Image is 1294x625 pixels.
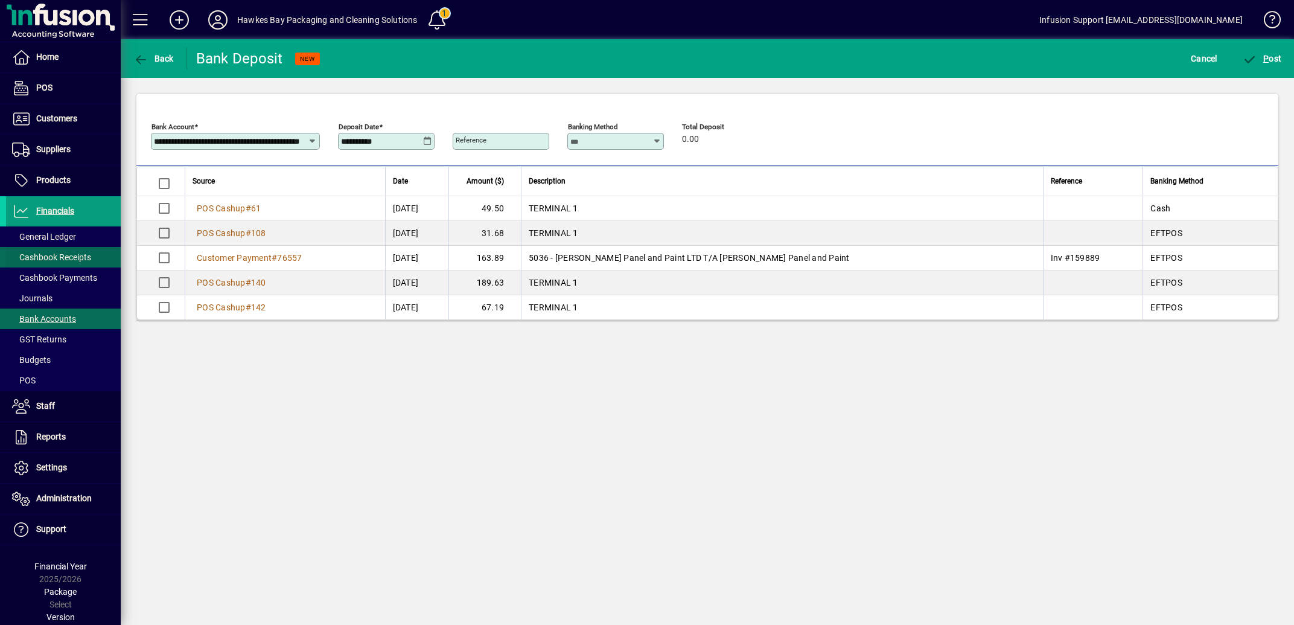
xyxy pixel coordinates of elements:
[199,9,237,31] button: Profile
[246,228,251,238] span: #
[448,271,521,295] td: 189.63
[251,278,266,287] span: 140
[529,175,566,188] span: Description
[197,204,246,213] span: POS Cashup
[529,253,850,263] span: 5036 - [PERSON_NAME] Panel and Paint LTD T/A [PERSON_NAME] Panel and Paint
[246,204,251,213] span: #
[6,73,121,103] a: POS
[197,303,246,312] span: POS Cashup
[197,253,272,263] span: Customer Payment
[6,350,121,370] a: Budgets
[682,135,699,144] span: 0.00
[467,175,504,188] span: Amount ($)
[6,484,121,514] a: Administration
[1150,278,1182,287] span: EFTPOS
[12,335,66,344] span: GST Returns
[1150,228,1182,238] span: EFTPOS
[12,273,97,283] span: Cashbook Payments
[529,228,578,238] span: TERMINAL 1
[34,562,87,571] span: Financial Year
[197,278,246,287] span: POS Cashup
[251,303,266,312] span: 142
[6,391,121,421] a: Staff
[197,228,246,238] span: POS Cashup
[6,370,121,391] a: POS
[6,247,121,268] a: Cashbook Receipts
[36,206,74,216] span: Financials
[1051,253,1100,263] span: Inv #159889
[393,175,442,188] div: Date
[251,228,266,238] span: 108
[6,422,121,452] a: Reports
[272,253,277,263] span: #
[1150,175,1263,188] div: Banking Method
[36,175,71,185] span: Products
[568,123,618,131] mat-label: Banking Method
[1191,49,1217,68] span: Cancel
[193,276,270,289] a: POS Cashup#140
[44,587,77,597] span: Package
[529,175,1035,188] div: Description
[448,221,521,246] td: 31.68
[160,9,199,31] button: Add
[251,204,261,213] span: 61
[456,175,515,188] div: Amount ($)
[151,123,194,131] mat-label: Bank Account
[6,514,121,545] a: Support
[529,303,578,312] span: TERMINAL 1
[193,202,265,215] a: POS Cashup#61
[36,524,66,534] span: Support
[193,175,378,188] div: Source
[1263,54,1269,63] span: P
[6,104,121,134] a: Customers
[246,303,251,312] span: #
[36,83,53,92] span: POS
[1051,175,1082,188] span: Reference
[1240,48,1285,69] button: Post
[36,432,66,441] span: Reports
[1039,10,1243,30] div: Infusion Support [EMAIL_ADDRESS][DOMAIN_NAME]
[121,48,187,69] app-page-header-button: Back
[12,252,91,262] span: Cashbook Receipts
[12,355,51,365] span: Budgets
[12,232,76,242] span: General Ledger
[1150,175,1203,188] span: Banking Method
[193,226,270,240] a: POS Cashup#108
[1150,303,1182,312] span: EFTPOS
[300,55,315,63] span: NEW
[393,175,408,188] span: Date
[36,114,77,123] span: Customers
[12,293,53,303] span: Journals
[36,493,92,503] span: Administration
[385,295,449,319] td: [DATE]
[6,165,121,196] a: Products
[529,278,578,287] span: TERMINAL 1
[448,196,521,221] td: 49.50
[237,10,418,30] div: Hawkes Bay Packaging and Cleaning Solutions
[385,196,449,221] td: [DATE]
[448,246,521,271] td: 163.89
[6,288,121,309] a: Journals
[46,612,75,622] span: Version
[36,401,55,411] span: Staff
[36,144,71,154] span: Suppliers
[385,271,449,295] td: [DATE]
[36,52,59,62] span: Home
[682,123,754,131] span: Total Deposit
[12,376,36,385] span: POS
[448,295,521,319] td: 67.19
[133,54,174,63] span: Back
[193,251,307,264] a: Customer Payment#76557
[1255,2,1279,42] a: Knowledge Base
[1188,48,1220,69] button: Cancel
[6,309,121,329] a: Bank Accounts
[6,42,121,72] a: Home
[193,301,270,314] a: POS Cashup#142
[529,204,578,213] span: TERMINAL 1
[12,314,76,324] span: Bank Accounts
[339,123,379,131] mat-label: Deposit Date
[6,329,121,350] a: GST Returns
[130,48,177,69] button: Back
[6,268,121,288] a: Cashbook Payments
[1150,253,1182,263] span: EFTPOS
